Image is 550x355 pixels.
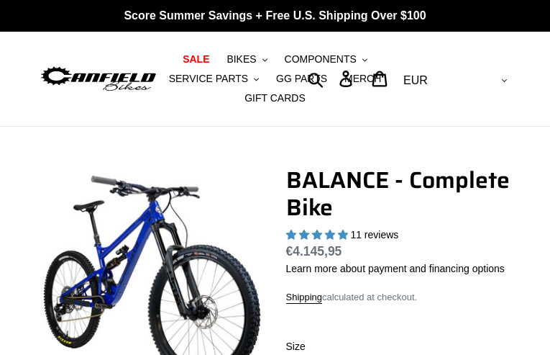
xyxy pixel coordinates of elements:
[162,69,266,89] button: SERVICE PARTS
[286,229,351,241] span: 5.00 stars
[244,92,306,104] span: GIFT CARDS
[276,73,327,85] span: GG PARTS
[278,50,375,69] button: COMPONENTS
[286,339,511,354] label: Size
[269,69,334,89] a: GG PARTS
[286,244,342,259] span: €4.145,95
[237,89,313,108] a: GIFT CARDS
[219,50,274,69] button: BIKES
[40,64,157,94] img: Canfield Bikes
[226,53,256,66] span: BIKES
[175,50,216,69] a: SALE
[169,73,248,85] span: SERVICE PARTS
[286,290,511,305] div: calculated at checkout.
[285,53,357,66] span: COMPONENTS
[183,53,209,66] span: SALE
[286,166,511,222] h1: BALANCE - Complete Bike
[286,292,323,304] a: Shipping
[350,229,398,241] span: 11 reviews
[286,263,505,274] a: Learn more about payment and financing options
